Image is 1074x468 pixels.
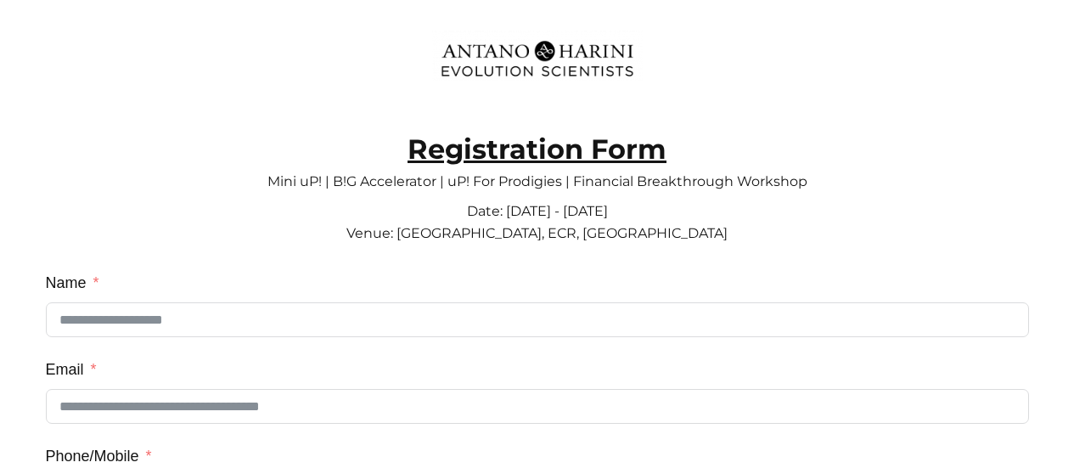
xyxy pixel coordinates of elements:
[408,133,666,166] strong: Registration Form
[46,354,97,385] label: Email
[46,161,1029,186] p: Mini uP! | B!G Accelerator | uP! For Prodigies | Financial Breakthrough Workshop
[46,389,1029,424] input: Email
[46,268,99,298] label: Name
[346,203,728,241] span: Date: [DATE] - [DATE] Venue: [GEOGRAPHIC_DATA], ECR, [GEOGRAPHIC_DATA]
[432,30,643,87] img: Evolution-Scientist (2)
